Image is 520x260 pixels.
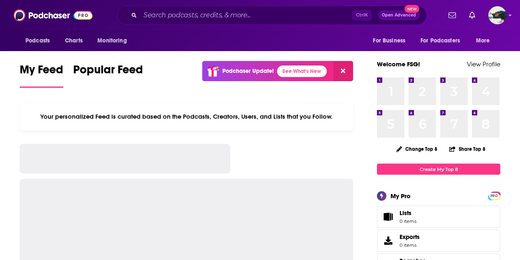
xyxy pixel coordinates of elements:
[476,35,490,47] span: More
[380,235,396,246] span: Exports
[65,35,83,47] span: Charts
[404,5,419,13] span: New
[470,33,500,49] button: open menu
[400,209,411,217] span: Lists
[73,63,143,88] a: Popular Feed
[391,144,442,154] button: Change Top 8
[377,60,420,68] a: Welcome FSG!
[367,33,416,49] button: open menu
[445,8,459,22] a: Show notifications dropdown
[377,230,500,252] a: Exports
[400,209,416,217] span: Lists
[382,13,416,17] span: Open Advanced
[467,60,500,68] a: View Profile
[20,63,63,88] a: My Feed
[140,9,352,22] input: Search podcasts, credits, & more...
[489,193,499,199] span: PRO
[20,33,60,49] button: open menu
[25,35,50,47] span: Podcasts
[391,192,411,200] div: My Pro
[73,63,143,82] span: Popular Feed
[352,10,372,21] span: Ctrl K
[377,206,500,228] a: Lists
[222,68,274,75] p: Podchaser Update!
[400,233,420,241] span: Exports
[400,218,416,224] span: 0 items
[488,6,506,24] span: Logged in as fsg.publicity
[14,7,92,23] img: Podchaser - Follow, Share and Rate Podcasts
[377,164,500,175] a: Create My Top 8
[378,10,420,20] button: Open AdvancedNew
[400,242,420,248] span: 0 items
[488,6,506,24] img: User Profile
[277,66,327,77] a: See What's New
[380,211,396,223] span: Lists
[97,35,127,47] span: Monitoring
[488,6,506,24] button: Show profile menu
[60,33,88,49] a: Charts
[118,6,427,25] div: Search podcasts, credits, & more...
[415,33,472,49] button: open menu
[489,192,499,199] a: PRO
[466,8,478,22] a: Show notifications dropdown
[92,33,137,49] button: open menu
[373,35,405,47] span: For Business
[20,103,353,131] div: Your personalized Feed is curated based on the Podcasts, Creators, Users, and Lists that you Follow.
[421,35,460,47] span: For Podcasters
[449,141,486,157] button: Share Top 8
[20,63,63,82] span: My Feed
